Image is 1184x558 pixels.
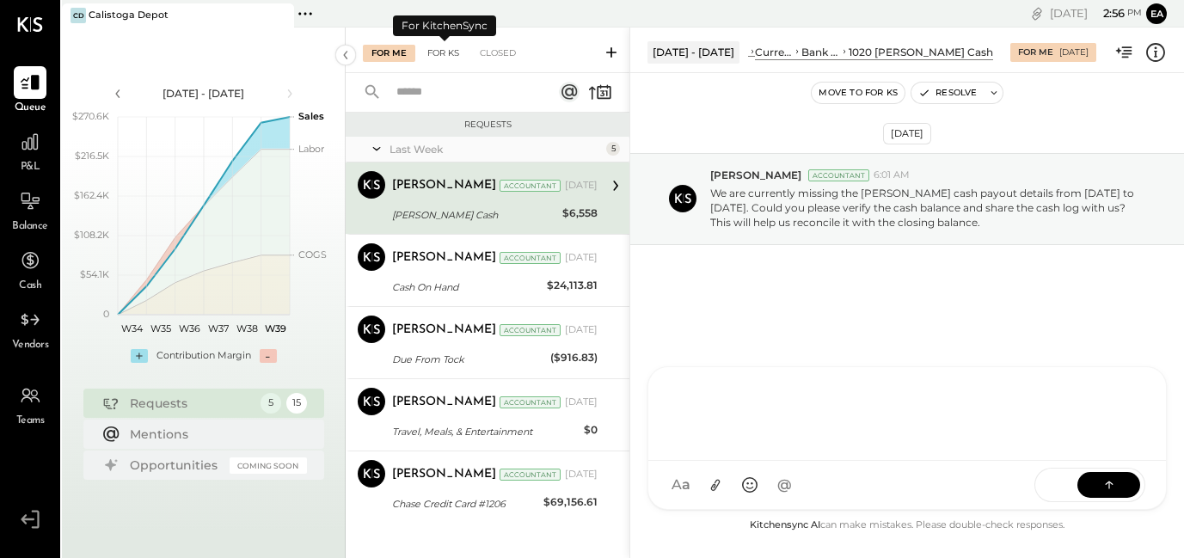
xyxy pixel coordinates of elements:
[392,351,545,368] div: Due From Tock
[121,322,144,334] text: W34
[500,324,561,336] div: Accountant
[769,469,800,500] button: @
[72,110,109,122] text: $270.6K
[392,423,579,440] div: Travel, Meals, & Entertainment
[363,45,415,62] div: For Me
[392,466,496,483] div: [PERSON_NAME]
[392,279,542,296] div: Cash On Hand
[849,45,993,59] div: 1020 [PERSON_NAME] Cash
[298,110,324,122] text: Sales
[207,322,228,334] text: W37
[390,142,602,156] div: Last Week
[103,308,109,320] text: 0
[156,349,251,363] div: Contribution Margin
[230,457,307,474] div: Coming Soon
[130,395,252,412] div: Requests
[260,349,277,363] div: -
[419,45,468,62] div: For KS
[12,338,49,353] span: Vendors
[547,277,598,294] div: $24,113.81
[1035,463,1077,507] span: SEND
[261,393,281,414] div: 5
[682,476,690,494] span: a
[130,457,221,474] div: Opportunities
[392,206,557,224] div: [PERSON_NAME] Cash
[500,396,561,408] div: Accountant
[354,119,621,131] div: Requests
[393,15,496,36] div: For KitchenSync
[71,8,86,23] div: CD
[606,142,620,156] div: 5
[131,86,277,101] div: [DATE] - [DATE]
[565,179,598,193] div: [DATE]
[15,101,46,116] span: Queue
[755,45,793,59] div: Current Assets
[392,249,496,267] div: [PERSON_NAME]
[666,469,696,500] button: Aa
[1050,5,1142,21] div: [DATE]
[150,322,171,334] text: W35
[392,394,496,411] div: [PERSON_NAME]
[565,396,598,409] div: [DATE]
[1,126,59,175] a: P&L
[500,180,561,192] div: Accountant
[565,468,598,481] div: [DATE]
[808,169,869,181] div: Accountant
[16,414,45,429] span: Teams
[710,186,1147,230] p: We are currently missing the [PERSON_NAME] cash payout details from [DATE] to [DATE]. Could you p...
[1146,3,1167,24] button: ea
[392,322,496,339] div: [PERSON_NAME]
[1,185,59,235] a: Balance
[21,160,40,175] span: P&L
[550,349,598,366] div: ($916.83)
[874,169,910,182] span: 6:01 AM
[801,45,840,59] div: Bank Accounts
[1028,4,1046,22] div: copy link
[19,279,41,294] span: Cash
[1,66,59,116] a: Queue
[298,143,324,155] text: Labor
[75,150,109,162] text: $216.5K
[130,426,298,443] div: Mentions
[562,205,598,222] div: $6,558
[777,476,792,494] span: @
[1059,46,1089,58] div: [DATE]
[392,495,538,512] div: Chase Credit Card #1206
[471,45,525,62] div: Closed
[74,229,109,241] text: $108.2K
[1,304,59,353] a: Vendors
[80,268,109,280] text: $54.1K
[178,322,199,334] text: W36
[565,251,598,265] div: [DATE]
[647,41,739,63] div: [DATE] - [DATE]
[286,393,307,414] div: 15
[1,244,59,294] a: Cash
[543,494,598,511] div: $69,156.61
[710,168,801,182] span: [PERSON_NAME]
[131,349,148,363] div: +
[89,9,169,22] div: Calistoga Depot
[584,421,598,438] div: $0
[500,469,561,481] div: Accountant
[1,379,59,429] a: Teams
[392,177,496,194] div: [PERSON_NAME]
[500,252,561,264] div: Accountant
[12,219,48,235] span: Balance
[565,323,598,337] div: [DATE]
[236,322,257,334] text: W38
[298,248,327,261] text: COGS
[264,322,285,334] text: W39
[911,83,984,103] button: Resolve
[1090,5,1125,21] span: 2 : 56
[883,123,931,144] div: [DATE]
[1018,46,1053,58] div: For Me
[812,83,905,103] button: Move to for ks
[1127,7,1142,19] span: pm
[74,189,109,201] text: $162.4K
